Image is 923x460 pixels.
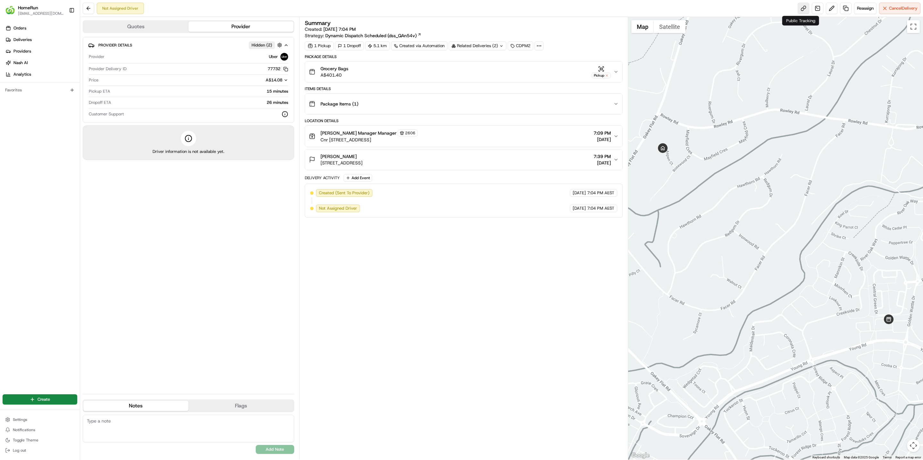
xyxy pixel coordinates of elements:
span: 7:09 PM [594,130,611,136]
a: Terms (opens in new tab) [883,456,892,459]
span: Hidden ( 2 ) [252,42,272,48]
span: Package Items ( 1 ) [320,101,358,107]
span: Deliveries [13,37,32,43]
span: [STREET_ADDRESS] [320,160,362,166]
button: Flags [188,401,294,411]
span: Driver information is not available yet. [153,149,224,155]
button: Create [3,394,77,405]
span: Pickup ETA [89,88,110,94]
span: 7:04 PM AEST [587,190,614,196]
span: Map data ©2025 Google [844,456,879,459]
span: A$401.40 [320,72,348,78]
div: Public Tracking [782,16,819,26]
img: Google [630,451,651,460]
button: [PERSON_NAME][STREET_ADDRESS]7:39 PM[DATE] [305,149,622,170]
span: Cnr [STREET_ADDRESS] [320,137,418,143]
button: Map camera controls [907,439,920,452]
span: [DATE] [573,190,586,196]
button: Quotes [83,21,188,32]
span: [DATE] [594,160,611,166]
span: Not Assigned Driver [319,205,357,211]
button: Pickup [592,66,611,78]
button: Provider [188,21,294,32]
span: Created (Sent To Provider) [319,190,370,196]
span: Uber [269,54,278,60]
button: HomeRun [18,4,38,11]
button: Log out [3,446,77,455]
button: Grocery BagsA$401.40Pickup [305,62,622,82]
button: CancelDelivery [879,3,920,14]
a: Providers [3,46,80,56]
span: Cancel Delivery [889,5,918,11]
button: Package Items (1) [305,94,622,114]
button: Notifications [3,425,77,434]
div: Strategy: [305,32,421,39]
button: Show street map [631,20,654,33]
span: Reassign [857,5,874,11]
span: Orders [13,25,26,31]
span: Provider [89,54,104,60]
button: Keyboard shortcuts [812,455,840,460]
button: Reassign [854,3,877,14]
button: Add Event [344,174,372,182]
img: HomeRun [5,5,15,15]
span: [PERSON_NAME] [320,153,357,160]
button: Toggle fullscreen view [907,20,920,33]
span: Provider Details [98,43,132,48]
button: Provider DetailsHidden (2) [88,40,289,50]
button: [EMAIL_ADDRESS][DOMAIN_NAME] [18,11,64,16]
div: CDPM2 [508,41,533,50]
span: Customer Support [89,111,124,117]
div: Related Deliveries (2) [449,41,506,50]
button: Settings [3,415,77,424]
span: Analytics [13,71,31,77]
span: Nash AI [13,60,28,66]
div: Package Details [305,54,623,59]
a: Orders [3,23,80,33]
button: Hidden (2) [249,41,284,49]
span: A$14.08 [266,77,282,83]
div: 15 minutes [113,88,288,94]
div: Delivery Activity [305,175,340,180]
span: Notifications [13,427,35,432]
button: 77732 [268,66,288,72]
span: Dynamic Dispatch Scheduled (dss_QAn54v) [325,32,417,39]
span: Dropoff ETA [89,100,111,105]
button: Show satellite imagery [654,20,686,33]
span: Create [37,397,50,402]
span: Price [89,77,98,83]
span: Provider Delivery ID [89,66,127,72]
button: HomeRunHomeRun[EMAIL_ADDRESS][DOMAIN_NAME] [3,3,66,18]
span: 7:04 PM AEST [587,205,614,211]
a: Report a map error [895,456,921,459]
span: Grocery Bags [320,65,348,72]
button: [PERSON_NAME] Manager Manager2606Cnr [STREET_ADDRESS]7:09 PM[DATE] [305,126,622,147]
a: Nash AI [3,58,80,68]
span: [DATE] 7:04 PM [323,26,356,32]
button: A$14.08 [232,77,288,83]
div: Pickup [592,73,611,78]
a: Dynamic Dispatch Scheduled (dss_QAn54v) [325,32,421,39]
span: [DATE] [573,205,586,211]
span: 2606 [405,130,415,136]
div: 1 Dropoff [335,41,364,50]
span: 7:39 PM [594,153,611,160]
a: Open this area in Google Maps (opens a new window) [630,451,651,460]
button: Notes [83,401,188,411]
img: uber-new-logo.jpeg [280,53,288,61]
div: Location Details [305,118,623,123]
span: [PERSON_NAME] Manager Manager [320,130,396,136]
div: 26 minutes [114,100,288,105]
span: [DATE] [594,136,611,143]
div: 5.1 km [365,41,390,50]
span: Providers [13,48,31,54]
div: Created via Automation [391,41,447,50]
span: Created: [305,26,356,32]
div: Items Details [305,86,623,91]
a: Analytics [3,69,80,79]
span: Toggle Theme [13,438,38,443]
div: 1 Pickup [305,41,334,50]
